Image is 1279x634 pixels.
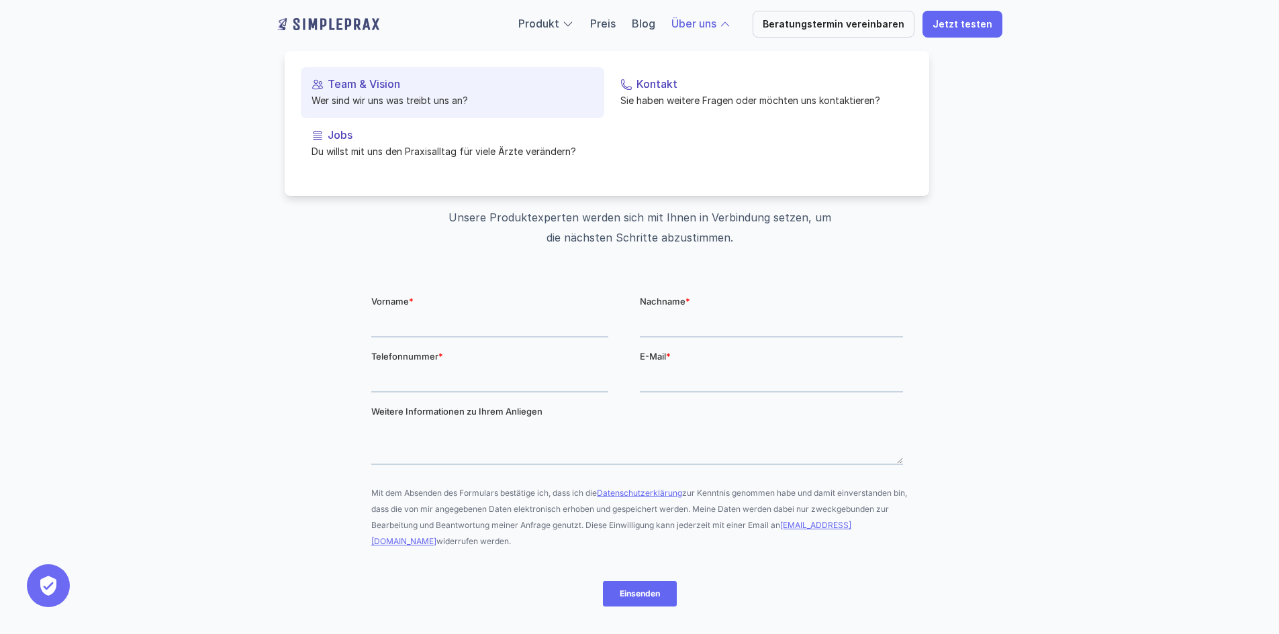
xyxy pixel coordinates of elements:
a: Über uns [671,17,716,30]
p: Wer sind wir uns was treibt uns an? [312,93,594,107]
p: Jetzt testen [933,19,992,30]
a: Jetzt testen [922,11,1002,38]
p: Du willst mit uns den Praxisalltag für viele Ärzte verändern? [312,144,594,158]
a: KontaktSie haben weitere Fragen oder möchten uns kontaktieren? [610,67,913,118]
iframe: Form 0 [371,295,908,618]
p: Kontakt [636,78,902,91]
a: Beratungstermin vereinbaren [753,11,914,38]
p: Team & Vision [328,78,594,91]
a: Blog [632,17,655,30]
p: Jobs [328,129,594,142]
p: Sie haben weitere Fragen oder möchten uns kontaktieren? [620,93,902,107]
a: Preis [590,17,616,30]
a: JobsDu willst mit uns den Praxisalltag für viele Ärzte verändern? [301,118,604,169]
a: Team & VisionWer sind wir uns was treibt uns an? [301,67,604,118]
p: Unsere Produktexperten werden sich mit Ihnen in Verbindung setzen, um die nächsten Schritte abzus... [444,207,835,248]
p: Beratungstermin vereinbaren [763,19,904,30]
a: Produkt [518,17,559,30]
